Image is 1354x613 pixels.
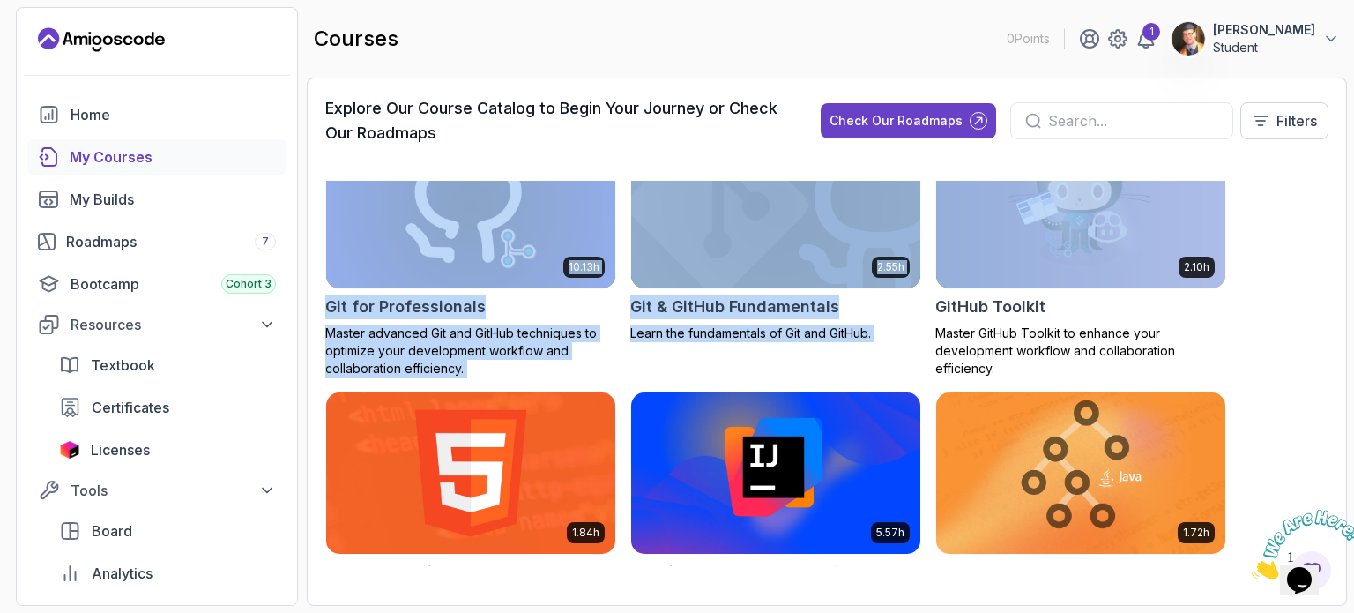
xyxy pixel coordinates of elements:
[1135,28,1157,49] a: 1
[1213,21,1315,39] p: [PERSON_NAME]
[7,7,116,77] img: Chat attention grabber
[1007,30,1050,48] p: 0 Points
[935,325,1226,378] p: Master GitHub Toolkit to enhance your development workflow and collaboration efficiency.
[48,432,286,467] a: licenses
[326,392,615,555] img: HTML Essentials card
[27,475,286,506] button: Tools
[1245,503,1354,587] iframe: chat widget
[91,439,150,460] span: Licenses
[226,277,272,291] span: Cohort 3
[71,104,276,125] div: Home
[92,520,132,542] span: Board
[631,392,920,555] img: IntelliJ IDEA Developer Guide card
[935,560,1102,585] h2: Java Data Structures
[48,556,286,591] a: analytics
[935,295,1045,319] h2: GitHub Toolkit
[830,112,963,130] div: Check Our Roadmaps
[1184,260,1209,274] p: 2.10h
[48,348,286,383] a: textbook
[325,325,616,378] p: Master advanced Git and GitHub techniques to optimize your development workflow and collaboration...
[1183,526,1209,540] p: 1.72h
[1171,21,1340,56] button: user profile image[PERSON_NAME]Student
[48,390,286,425] a: certificates
[821,103,996,138] button: Check Our Roadmaps
[27,224,286,259] a: roadmaps
[48,513,286,549] a: board
[1142,23,1160,41] div: 1
[66,231,276,252] div: Roadmaps
[38,26,165,54] a: Landing page
[71,314,276,335] div: Resources
[572,526,599,540] p: 1.84h
[630,325,921,342] p: Learn the fundamentals of Git and GitHub.
[27,139,286,175] a: courses
[325,295,486,319] h2: Git for Professionals
[314,25,398,53] h2: courses
[936,392,1225,555] img: Java Data Structures card
[325,125,616,378] a: Git for Professionals card10.13hGit for ProfessionalsMaster advanced Git and GitHub techniques to...
[935,125,1226,378] a: GitHub Toolkit card2.10hGitHub ToolkitMaster GitHub Toolkit to enhance your development workflow ...
[877,260,904,274] p: 2.55h
[91,355,155,376] span: Textbook
[27,97,286,132] a: home
[70,146,276,168] div: My Courses
[325,560,455,585] h2: HTML Essentials
[27,309,286,340] button: Resources
[70,189,276,210] div: My Builds
[71,273,276,295] div: Bootcamp
[569,260,599,274] p: 10.13h
[92,563,153,584] span: Analytics
[1172,22,1205,56] img: user profile image
[325,96,789,146] h3: Explore Our Course Catalog to Begin Your Journey or Check Our Roadmaps
[27,266,286,302] a: bootcamp
[1240,102,1328,139] button: Filters
[326,126,615,288] img: Git for Professionals card
[92,397,169,418] span: Certificates
[7,7,14,22] span: 1
[262,235,269,249] span: 7
[1048,110,1218,131] input: Search...
[631,126,920,288] img: Git & GitHub Fundamentals card
[59,441,80,459] img: jetbrains icon
[1213,39,1315,56] p: Student
[630,295,839,319] h2: Git & GitHub Fundamentals
[1276,110,1317,131] p: Filters
[876,526,904,540] p: 5.57h
[929,122,1232,292] img: GitHub Toolkit card
[630,125,921,342] a: Git & GitHub Fundamentals card2.55hGit & GitHub FundamentalsLearn the fundamentals of Git and Git...
[71,480,276,501] div: Tools
[630,560,859,585] h2: IntelliJ IDEA Developer Guide
[27,182,286,217] a: builds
